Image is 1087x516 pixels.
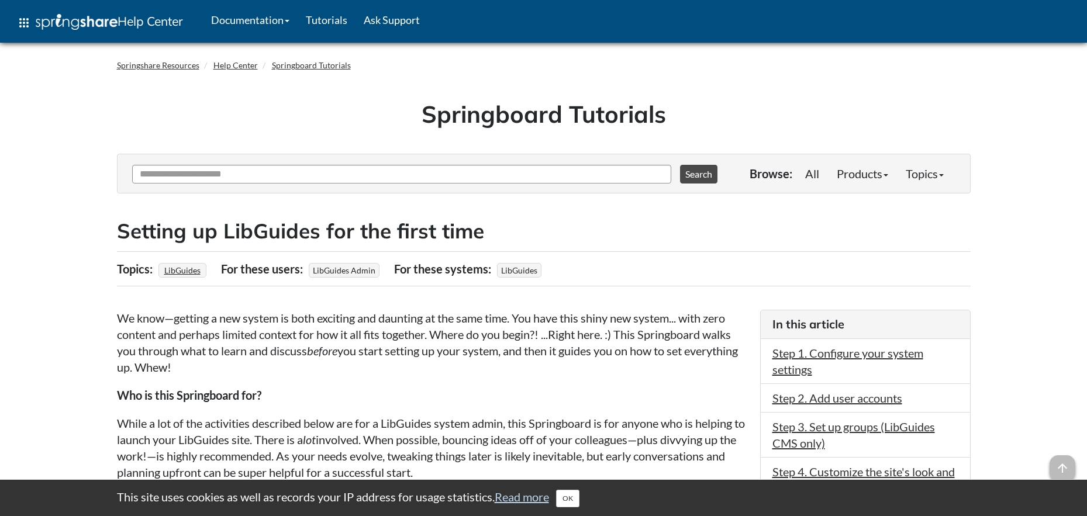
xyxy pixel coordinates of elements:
[203,5,298,34] a: Documentation
[495,490,549,504] a: Read more
[772,346,923,376] a: Step 1. Configure your system settings
[1050,455,1075,481] span: arrow_upward
[796,162,828,185] a: All
[394,258,494,280] div: For these systems:
[213,60,258,70] a: Help Center
[772,420,935,450] a: Step 3. Set up groups (LibGuides CMS only)
[117,388,261,402] strong: Who is this Springboard for?
[9,5,191,40] a: apps Help Center
[272,60,351,70] a: Springboard Tutorials
[36,14,118,30] img: Springshare
[897,162,953,185] a: Topics
[828,162,897,185] a: Products
[117,415,748,480] p: While a lot of the activities described below are for a LibGuides system admin, this Springboard ...
[117,60,199,70] a: Springshare Resources
[105,489,982,507] div: This site uses cookies as well as records your IP address for usage statistics.
[117,258,156,280] div: Topics:
[163,262,202,279] a: LibGuides
[680,165,717,183] button: Search
[750,165,792,182] p: Browse:
[221,258,306,280] div: For these users:
[772,465,955,495] a: Step 4. Customize the site's look and feel
[307,344,337,358] em: before
[303,432,316,446] em: lot
[497,263,541,278] span: LibGuides
[1050,456,1075,470] a: arrow_upward
[118,13,183,29] span: Help Center
[298,5,356,34] a: Tutorials
[356,5,428,34] a: Ask Support
[17,16,31,30] span: apps
[772,316,958,333] h3: In this article
[117,217,971,245] h2: Setting up LibGuides for the first time
[126,98,962,130] h1: Springboard Tutorials
[309,263,379,278] span: LibGuides Admin
[772,391,902,405] a: Step 2. Add user accounts
[556,490,579,507] button: Close
[117,310,748,375] p: We know—getting a new system is both exciting and daunting at the same time. You have this shiny ...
